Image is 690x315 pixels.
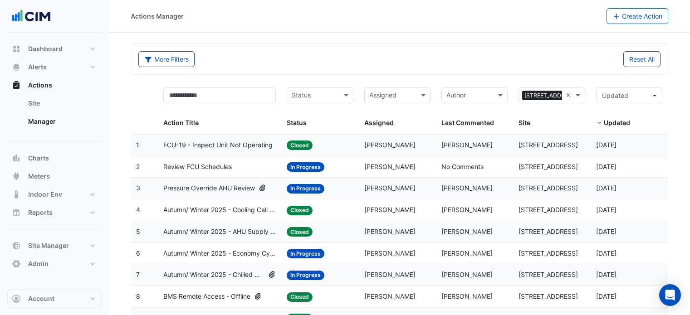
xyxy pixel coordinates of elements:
[659,284,681,306] div: Open Intercom Messenger
[12,190,21,199] app-icon: Indoor Env
[519,271,578,278] span: [STREET_ADDRESS]
[596,292,617,300] span: 2025-07-31T11:31:15.000
[441,292,493,300] span: [PERSON_NAME]
[163,270,264,280] span: Autumn/ Winter 2025 - Chilled Water System Lockout [BEEP]
[287,227,313,237] span: Closed
[28,208,53,217] span: Reports
[596,228,617,235] span: 2025-07-31T11:57:08.649
[136,228,140,235] span: 5
[596,87,662,103] button: Updated
[364,184,416,192] span: [PERSON_NAME]
[7,237,102,255] button: Site Manager
[136,292,140,300] span: 8
[28,154,49,163] span: Charts
[7,290,102,308] button: Account
[364,163,416,170] span: [PERSON_NAME]
[28,259,49,268] span: Admin
[163,183,255,194] span: Pressure Override AHU Review
[441,163,484,170] span: No Comments
[28,241,69,250] span: Site Manager
[566,90,573,101] span: Clear
[163,291,250,302] span: BMS Remote Access - Offline
[441,206,493,213] span: [PERSON_NAME]
[287,184,324,194] span: In Progress
[7,185,102,204] button: Indoor Env
[12,154,21,163] app-icon: Charts
[441,271,493,278] span: [PERSON_NAME]
[519,119,530,126] span: Site
[7,40,102,58] button: Dashboard
[364,206,416,213] span: [PERSON_NAME]
[136,163,140,170] span: 2
[136,141,139,149] span: 1
[607,8,669,24] button: Create Action
[28,294,54,303] span: Account
[7,255,102,273] button: Admin
[136,184,140,192] span: 3
[287,249,324,258] span: In Progress
[163,162,232,172] span: Review FCU Schedules
[596,184,617,192] span: 2025-08-25T12:08:36.327
[136,249,140,257] span: 6
[12,44,21,53] app-icon: Dashboard
[7,167,102,185] button: Meters
[519,163,578,170] span: [STREET_ADDRESS]
[441,141,493,149] span: [PERSON_NAME]
[163,140,273,150] span: FCU-19 - Inspect Unit Not Operating
[596,249,617,257] span: 2025-07-31T11:51:22.831
[596,163,617,170] span: 2025-08-26T10:04:02.113
[7,76,102,94] button: Actions
[364,292,416,300] span: [PERSON_NAME]
[163,119,199,126] span: Action Title
[364,228,416,235] span: [PERSON_NAME]
[602,92,628,99] span: Updated
[12,259,21,268] app-icon: Admin
[7,149,102,167] button: Charts
[12,172,21,181] app-icon: Meters
[138,51,195,67] button: More Filters
[21,94,102,112] a: Site
[28,44,63,53] span: Dashboard
[519,292,578,300] span: [STREET_ADDRESS]
[364,271,416,278] span: [PERSON_NAME]
[136,206,140,213] span: 4
[7,204,102,222] button: Reports
[28,63,47,72] span: Alerts
[604,119,630,126] span: Updated
[12,63,21,72] app-icon: Alerts
[287,141,313,150] span: Closed
[28,190,62,199] span: Indoor Env
[596,141,617,149] span: 2025-09-11T16:59:17.903
[163,227,276,237] span: Autumn/ Winter 2025 - AHU Supply Air Temp Reset [BEEP]
[7,58,102,76] button: Alerts
[596,271,617,278] span: 2025-07-31T11:50:11.803
[519,228,578,235] span: [STREET_ADDRESS]
[287,292,313,302] span: Closed
[441,119,494,126] span: Last Commented
[522,91,579,101] span: [STREET_ADDRESS]
[364,249,416,257] span: [PERSON_NAME]
[11,7,52,25] img: Company Logo
[131,11,184,21] div: Actions Manager
[287,206,313,215] span: Closed
[623,51,661,67] button: Reset All
[28,172,50,181] span: Meters
[163,205,276,215] span: Autumn/ Winter 2025 - Cooling Call [BEEP]
[12,81,21,90] app-icon: Actions
[364,141,416,149] span: [PERSON_NAME]
[519,141,578,149] span: [STREET_ADDRESS]
[519,206,578,213] span: [STREET_ADDRESS]
[163,248,276,259] span: Autumn/ Winter 2025 - Economy Cycle [BEEP]
[596,206,617,213] span: 2025-07-31T12:00:58.734
[7,94,102,134] div: Actions
[287,162,324,172] span: In Progress
[21,112,102,131] a: Manager
[28,81,52,90] span: Actions
[12,208,21,217] app-icon: Reports
[519,249,578,257] span: [STREET_ADDRESS]
[441,184,493,192] span: [PERSON_NAME]
[364,119,394,126] span: Assigned
[136,271,140,278] span: 7
[287,119,307,126] span: Status
[287,271,324,280] span: In Progress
